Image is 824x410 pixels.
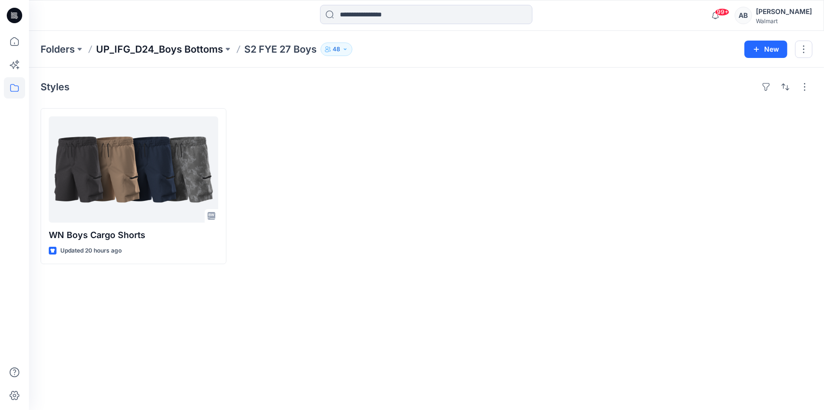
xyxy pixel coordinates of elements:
button: 48 [321,42,352,56]
p: Updated 20 hours ago [60,246,122,256]
a: UP_IFG_D24_Boys Bottoms [96,42,223,56]
a: Folders [41,42,75,56]
button: New [744,41,787,58]
p: 48 [333,44,340,55]
p: WN Boys Cargo Shorts [49,228,218,242]
a: WN Boys Cargo Shorts [49,116,218,223]
div: [PERSON_NAME] [756,6,812,17]
h4: Styles [41,81,70,93]
div: Walmart [756,17,812,25]
span: 99+ [715,8,729,16]
div: AB [735,7,752,24]
p: S2 FYE 27 Boys [244,42,317,56]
